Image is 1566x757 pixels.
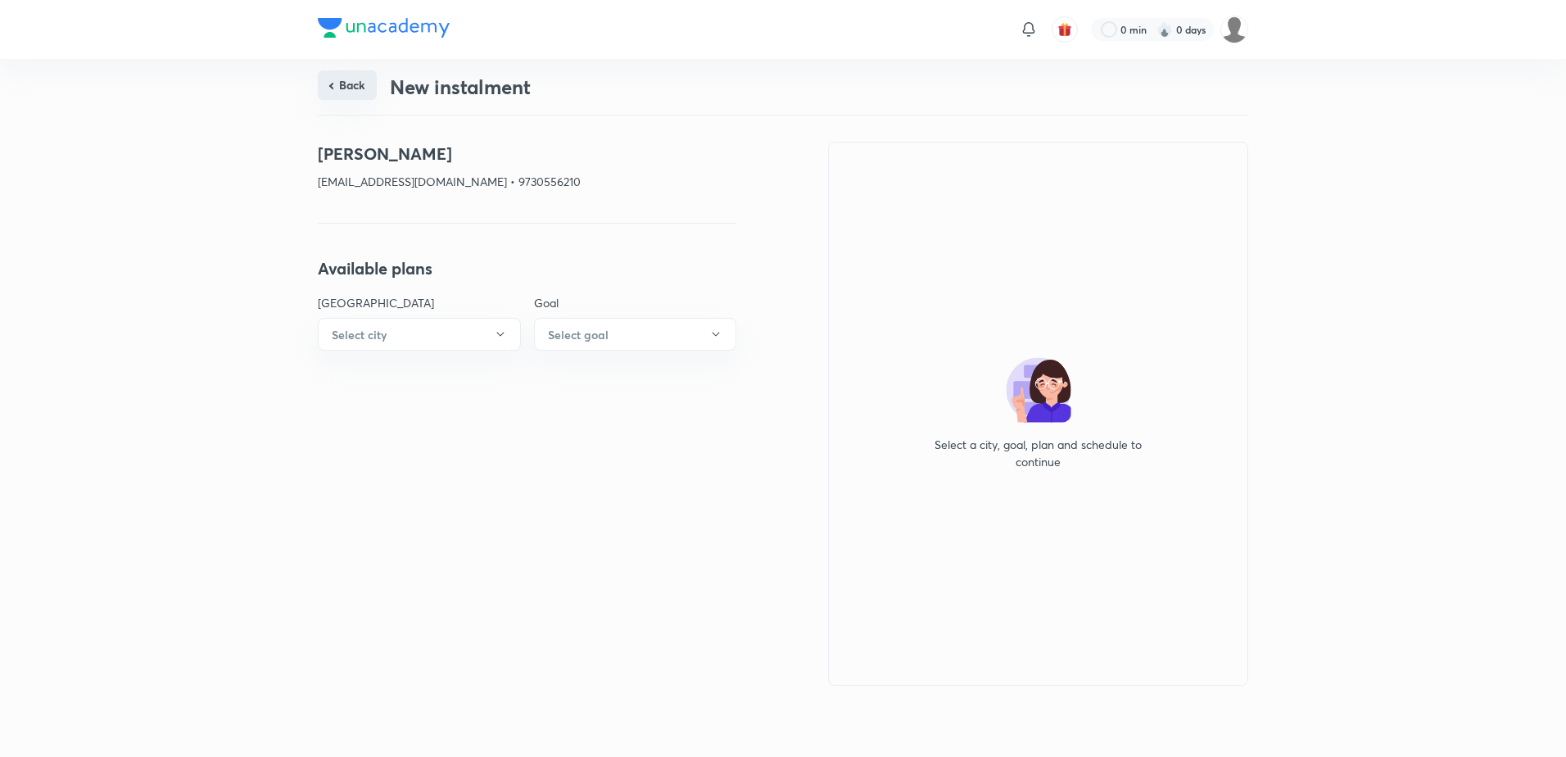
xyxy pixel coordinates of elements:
[1006,357,1071,423] img: no-plan-selected
[548,326,609,343] h6: Select goal
[318,173,736,190] p: [EMAIL_ADDRESS][DOMAIN_NAME] • 9730556210
[332,326,387,343] h6: Select city
[534,294,737,311] p: Goal
[318,70,377,100] button: Back
[318,18,450,38] img: Company Logo
[318,294,521,311] p: [GEOGRAPHIC_DATA]
[534,318,737,351] button: Select goal
[318,318,521,351] button: Select city
[1156,21,1173,38] img: streak
[318,256,736,281] h4: Available plans
[1057,22,1072,37] img: avatar
[318,18,450,42] a: Company Logo
[1052,16,1078,43] button: avatar
[1220,16,1248,43] img: PRADEEP KADAM
[924,436,1153,470] p: Select a city, goal, plan and schedule to continue
[390,75,531,99] h3: New instalment
[318,142,736,166] h4: [PERSON_NAME]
